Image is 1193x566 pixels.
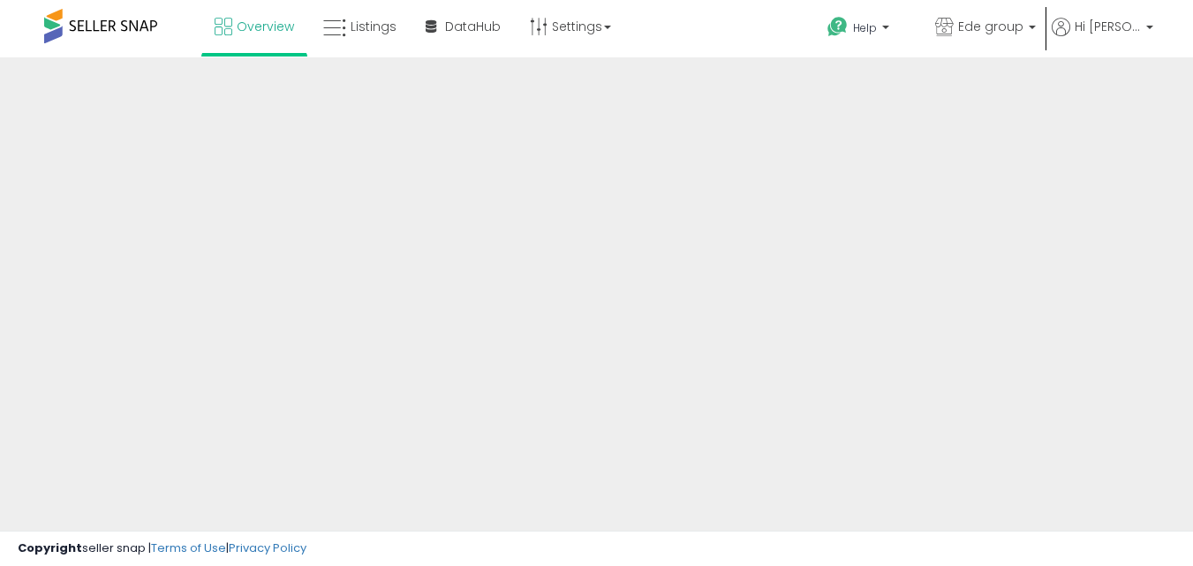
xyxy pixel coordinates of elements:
span: Overview [237,18,294,35]
strong: Copyright [18,540,82,556]
div: seller snap | | [18,540,306,557]
span: Help [853,20,877,35]
a: Privacy Policy [229,540,306,556]
a: Hi [PERSON_NAME] [1052,18,1153,57]
span: Hi [PERSON_NAME] [1075,18,1141,35]
span: DataHub [445,18,501,35]
span: Ede group [958,18,1023,35]
a: Terms of Use [151,540,226,556]
a: Help [813,3,919,57]
i: Get Help [827,16,849,38]
span: Listings [351,18,396,35]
